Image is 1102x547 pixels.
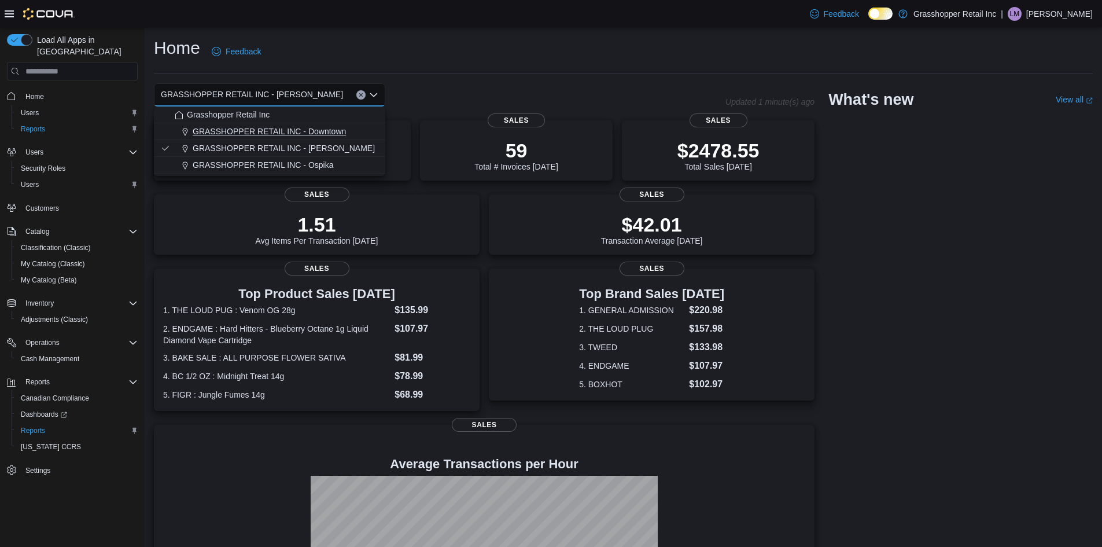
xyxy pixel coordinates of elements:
button: Reports [2,374,142,390]
span: Users [21,108,39,118]
span: Sales [620,262,684,276]
p: 1.51 [256,213,378,236]
a: Canadian Compliance [16,391,94,405]
span: Reports [21,124,45,134]
div: Choose from the following options [154,107,385,174]
a: Reports [16,424,50,438]
p: $2478.55 [677,139,760,162]
p: Updated 1 minute(s) ago [725,97,814,107]
button: Reports [21,375,54,389]
button: Operations [21,336,64,350]
span: Operations [21,336,138,350]
span: Canadian Compliance [16,391,138,405]
span: Classification (Classic) [16,241,138,255]
a: Dashboards [12,406,142,423]
span: Reports [16,424,138,438]
span: Security Roles [16,161,138,175]
button: Settings [2,462,142,479]
a: Reports [16,122,50,136]
span: Customers [25,204,59,213]
nav: Complex example [7,83,138,509]
h1: Home [154,36,200,60]
span: My Catalog (Beta) [21,276,77,285]
a: Feedback [805,2,864,25]
a: Security Roles [16,161,70,175]
div: Avg Items Per Transaction [DATE] [256,213,378,245]
dt: 1. GENERAL ADMISSION [579,304,684,316]
span: Adjustments (Classic) [16,313,138,326]
button: Cash Management [12,351,142,367]
dt: 1. THE LOUD PUG : Venom OG 28g [163,304,390,316]
button: Home [2,87,142,104]
span: Users [21,145,138,159]
button: GRASSHOPPER RETAIL INC - Ospika [154,157,385,174]
span: Feedback [226,46,261,57]
dt: 4. BC 1/2 OZ : Midnight Treat 14g [163,370,390,382]
img: Cova [23,8,75,20]
dt: 2. THE LOUD PLUG [579,323,684,335]
span: [US_STATE] CCRS [21,442,81,451]
button: My Catalog (Classic) [12,256,142,272]
button: Users [12,105,142,121]
h2: What's new [828,90,913,109]
span: Sales [690,113,747,127]
span: Security Roles [21,164,65,173]
p: | [1001,7,1003,21]
div: Total Sales [DATE] [677,139,760,171]
span: Load All Apps in [GEOGRAPHIC_DATA] [32,34,138,57]
button: Inventory [2,295,142,311]
button: Reports [12,423,142,439]
button: Adjustments (Classic) [12,311,142,328]
h3: Top Brand Sales [DATE] [579,287,724,301]
span: Dashboards [16,408,138,421]
span: Sales [285,188,349,201]
span: Classification (Classic) [21,243,91,252]
button: GRASSHOPPER RETAIL INC - Downtown [154,123,385,140]
span: Washington CCRS [16,440,138,454]
span: Inventory [21,296,138,310]
button: Customers [2,200,142,216]
p: [PERSON_NAME] [1026,7,1093,21]
dt: 4. ENDGAME [579,360,684,372]
span: Grasshopper Retail Inc [187,109,270,120]
p: 59 [474,139,558,162]
span: Sales [620,188,684,201]
span: GRASSHOPPER RETAIL INC - Ospika [193,159,334,171]
dd: $107.97 [689,359,724,373]
dd: $220.98 [689,303,724,317]
button: Operations [2,335,142,351]
span: Catalog [25,227,49,236]
a: My Catalog (Beta) [16,273,82,287]
span: Catalog [21,225,138,238]
button: Clear input [356,90,366,100]
a: My Catalog (Classic) [16,257,90,271]
span: Users [16,106,138,120]
span: Reports [21,375,138,389]
button: Grasshopper Retail Inc [154,107,385,123]
dd: $81.99 [395,351,470,365]
h4: Average Transactions per Hour [163,457,805,471]
span: Reports [16,122,138,136]
button: Catalog [2,223,142,240]
button: Inventory [21,296,58,310]
input: Dark Mode [868,8,893,20]
dd: $107.97 [395,322,470,336]
a: [US_STATE] CCRS [16,440,86,454]
span: GRASSHOPPER RETAIL INC - [PERSON_NAME] [161,87,343,101]
dt: 5. BOXHOT [579,379,684,390]
button: My Catalog (Beta) [12,272,142,288]
span: Cash Management [16,352,138,366]
dd: $78.99 [395,369,470,383]
dt: 3. TWEED [579,342,684,353]
span: Sales [285,262,349,276]
span: Settings [21,463,138,478]
button: Security Roles [12,160,142,177]
button: Close list of options [369,90,378,100]
p: Grasshopper Retail Inc [913,7,996,21]
a: Dashboards [16,408,72,421]
a: Feedback [207,40,266,63]
dt: 2. ENDGAME : Hard Hitters - Blueberry Octane 1g Liquid Diamond Vape Cartridge [163,323,390,346]
span: Adjustments (Classic) [21,315,88,324]
span: LM [1010,7,1020,21]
